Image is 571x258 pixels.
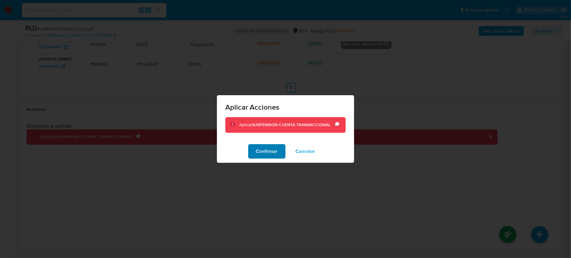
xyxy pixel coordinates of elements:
div: Aplicar [239,122,335,128]
button: Cancelar [288,144,323,159]
span: Cancelar [296,145,315,158]
span: Confirmar [256,145,278,158]
span: Aplicar Acciones [225,104,346,111]
b: SUSPENSION CUENTA TRANSACCIONAL [252,122,331,128]
button: Confirmar [248,144,285,159]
